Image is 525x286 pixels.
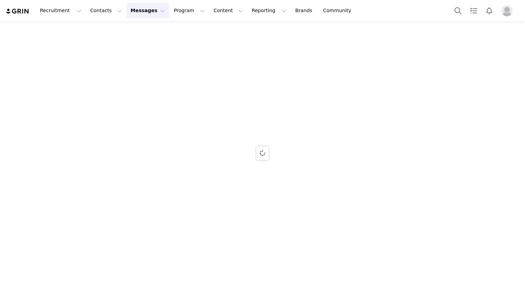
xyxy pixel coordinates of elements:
[126,3,169,18] button: Messages
[497,5,519,16] button: Profile
[6,8,30,15] img: grin logo
[169,3,209,18] button: Program
[482,3,497,18] button: Notifications
[248,3,291,18] button: Reporting
[86,3,126,18] button: Contacts
[450,3,466,18] button: Search
[36,3,86,18] button: Recruitment
[209,3,247,18] button: Content
[319,3,359,18] a: Community
[501,5,512,16] img: placeholder-profile.jpg
[466,3,481,18] a: Tasks
[291,3,318,18] a: Brands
